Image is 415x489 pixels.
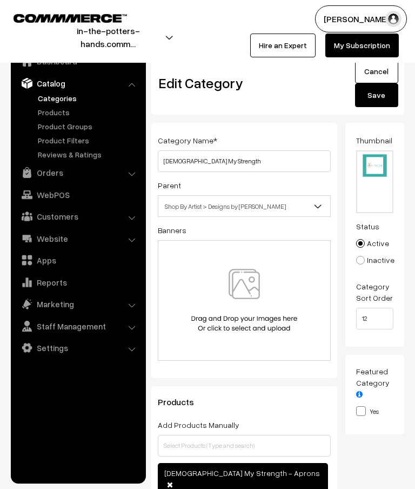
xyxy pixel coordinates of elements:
button: [PERSON_NAME]… [315,5,407,32]
label: Banners [158,224,186,236]
span: Shop By Artist > Designs by Emily Alexander [158,195,331,217]
a: My Subscription [325,34,399,57]
a: Marketing [14,294,142,314]
span: Shop By Artist > Designs by Emily Alexander [158,197,330,216]
img: user [385,11,401,27]
img: COMMMERCE [14,14,127,22]
input: Select Products (Type and search) [158,435,331,457]
label: Featured Category [356,366,394,400]
a: Categories [35,92,142,104]
a: WebPOS [14,185,142,204]
input: Enter Number [356,308,394,329]
a: Hire an Expert [250,34,316,57]
a: Website [14,229,142,248]
a: Cancel [355,60,398,83]
button: Save [355,83,398,107]
a: Reports [14,273,142,292]
span: Products [158,397,207,407]
label: Parent [158,180,181,191]
a: Catalog [14,74,142,93]
label: Yes [356,405,379,417]
a: COMMMERCE [14,11,108,24]
a: Orders [14,163,142,182]
label: Active [356,237,389,249]
a: Product Filters [35,135,142,146]
button: in-the-potters-hands.comm… [17,24,199,51]
a: Product Groups [35,121,142,132]
a: Settings [14,338,142,358]
h2: Edit Category [159,75,333,91]
span: [DEMOGRAPHIC_DATA] My Strength - Aprons [164,468,320,478]
label: Inactive [356,254,394,266]
a: Apps [14,250,142,270]
label: Thumbnail [356,135,392,146]
label: Category Sort Order [356,281,394,303]
a: Reviews & Ratings [35,149,142,160]
input: Category Name [158,150,331,172]
label: Add Products Manually [158,419,239,431]
label: Status [356,221,379,232]
label: Category Name [158,135,217,146]
a: Customers [14,207,142,226]
a: Staff Management [14,316,142,336]
a: Products [35,107,142,118]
